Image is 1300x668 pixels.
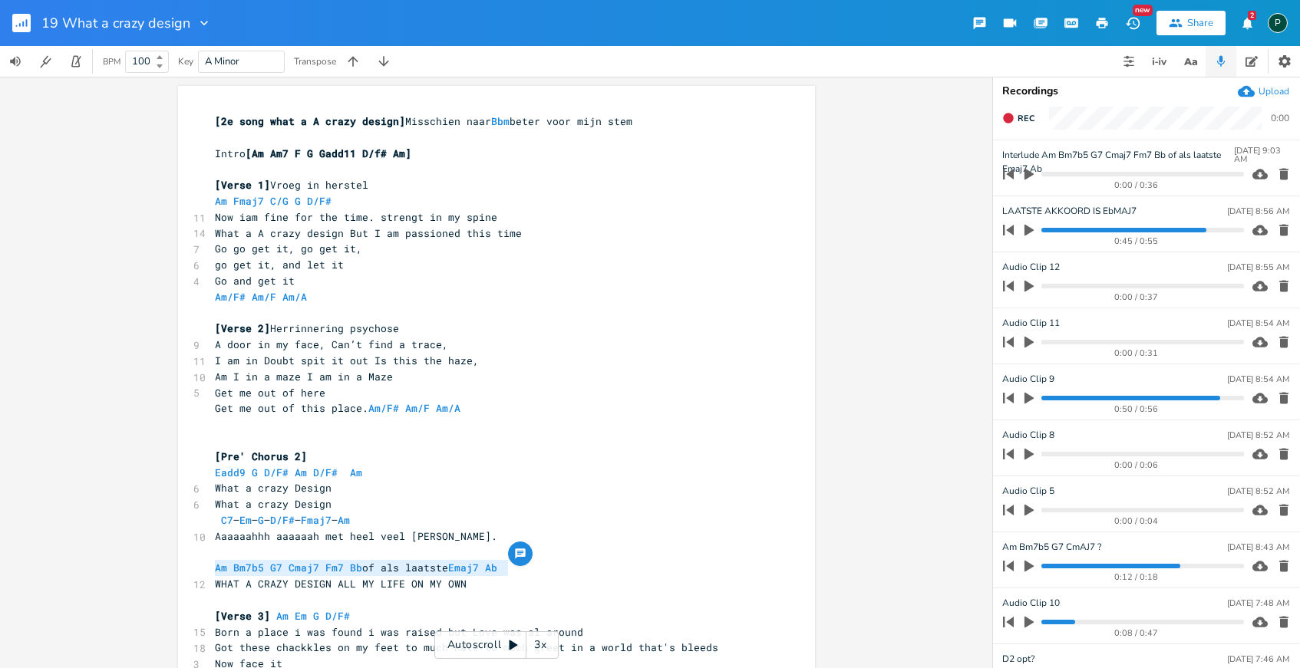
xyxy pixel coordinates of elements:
span: Interlude Am Bm7b5 G7 Cmaj7 Fm7 Bb of als laatste Emaj7 Ab [1002,148,1234,163]
span: D/F# [264,466,289,479]
span: Audio Clip 10 [1002,596,1060,610]
span: Go go get it, go get it, [215,242,362,255]
span: Fm7 [325,561,344,574]
span: What a crazy Design [215,481,332,495]
span: Audio Clip 9 [1002,372,1054,387]
span: Em [295,609,307,623]
span: Vroeg in herstel [215,178,368,192]
div: Upload [1259,85,1289,97]
div: 0:08 / 0:47 [1029,629,1244,637]
span: Am I in a maze I am in a Maze [215,370,393,383]
span: D/F# [270,513,295,527]
span: Am [215,561,227,574]
span: [Verse 2] [215,321,270,335]
div: 0:00 / 0:04 [1029,517,1244,525]
span: Get me out of here [215,386,325,400]
div: 0:12 / 0:18 [1029,573,1244,581]
button: 2 [1232,9,1262,37]
span: Cmaj7 [289,561,319,574]
span: Bm7b5 [233,561,264,574]
span: A door in my face, Can’t find a trace, [215,337,448,351]
div: [DATE] 9:03 AM [1234,146,1289,163]
span: Bbm [491,114,510,128]
div: [DATE] 8:52 AM [1227,487,1289,495]
div: Key [178,57,193,66]
span: Born a place i was found i was raised but Love was al around [215,625,583,639]
span: Am/A [436,401,460,415]
div: 0:45 / 0:55 [1029,237,1244,245]
div: [DATE] 8:54 AM [1227,375,1289,383]
span: Misschien naar beter voor mijn stem [215,114,632,128]
span: Get me out of this place. [215,401,467,415]
span: Audio Clip 5 [1002,484,1054,499]
span: Aaaaaahhh aaaaaah met heel veel [PERSON_NAME]. [215,529,497,543]
span: [Verse 3] [215,609,270,623]
span: G [252,466,258,479]
div: [DATE] 8:54 AM [1227,319,1289,327]
span: Am/F# [368,401,399,415]
div: BPM [103,58,120,66]
span: Now iam fine for the time. strengt in my spine [215,210,497,224]
span: Emaj7 [448,561,479,574]
span: Am/F [252,290,276,304]
span: D/F# [307,194,332,208]
span: C/G [270,194,289,208]
span: – – – – – [215,513,350,527]
button: New [1117,9,1148,37]
div: 0:00 / 0:06 [1029,461,1244,469]
span: of als laatste [215,561,503,574]
span: Audio Clip 12 [1002,260,1060,275]
span: Bb [350,561,362,574]
div: Piepo [1268,13,1288,33]
span: [Am Am7 F G Gadd11 D/f# Am] [246,146,411,160]
span: [2e song what a A crazy design] [215,114,405,128]
button: Rec [996,106,1041,130]
span: Am [295,466,307,479]
span: Herrinnering psychose [215,321,399,335]
div: [DATE] 8:56 AM [1227,207,1289,216]
div: 2 [1248,11,1256,20]
div: Transpose [294,57,336,66]
span: LAATSTE AKKOORD IS EbMAJ7 [1002,204,1137,219]
span: D2 opt? [1002,652,1034,666]
div: Share [1187,16,1213,30]
button: Upload [1238,83,1289,100]
div: 0:50 / 0:56 [1029,405,1244,413]
span: G [295,194,301,208]
span: Intro [215,146,417,160]
div: [DATE] 7:46 AM [1227,655,1289,663]
span: Am/F# [215,290,246,304]
span: G [313,609,319,623]
span: Got these chackkles on my feet to much hate to much greet in a world that's bleeds [215,640,718,654]
div: 0:00 [1271,114,1289,123]
span: Am/F [405,401,430,415]
div: [DATE] 8:55 AM [1227,263,1289,271]
span: Audio Clip 8 [1002,428,1054,443]
div: 0:00 / 0:31 [1029,349,1244,357]
span: Fmaj7 [301,513,332,527]
span: go get it, and let it [215,258,344,271]
span: Fmaj7 [233,194,264,208]
span: C7 [221,513,233,527]
span: Am [350,466,362,479]
div: [DATE] 8:52 AM [1227,431,1289,439]
span: D/F# [325,609,350,623]
span: G7 [270,561,282,574]
span: Ab [485,561,497,574]
span: 19 What a crazy design [41,16,190,30]
span: Am [215,194,227,208]
span: WHAT A CRAZY DESIGN ALL MY LIFE ON MY OWN [215,577,467,591]
span: Am Bm7b5 G7 CmAJ7 ? [1002,540,1101,554]
div: 0:00 / 0:37 [1029,293,1244,301]
div: [DATE] 7:48 AM [1227,599,1289,607]
span: [Verse 1] [215,178,270,192]
span: What a crazy Design [215,497,332,511]
div: 3x [526,631,554,659]
div: [DATE] 8:43 AM [1227,543,1289,551]
button: P [1268,5,1288,41]
span: Go and get it [215,274,295,288]
span: D/F# [313,466,338,479]
span: Am [276,609,289,623]
div: New [1133,5,1153,16]
div: Autoscroll [434,631,559,659]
